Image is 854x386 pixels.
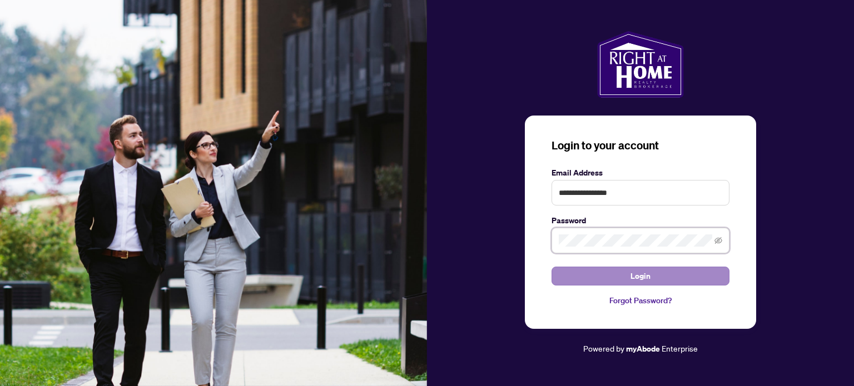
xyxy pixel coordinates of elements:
a: Forgot Password? [552,294,729,307]
label: Password [552,214,729,227]
span: eye-invisible [714,237,722,244]
h3: Login to your account [552,138,729,153]
label: Email Address [552,167,729,179]
span: Enterprise [662,343,698,353]
span: Login [630,267,651,285]
span: Powered by [583,343,624,353]
a: myAbode [626,343,660,355]
img: ma-logo [597,31,683,98]
button: Login [552,267,729,285]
